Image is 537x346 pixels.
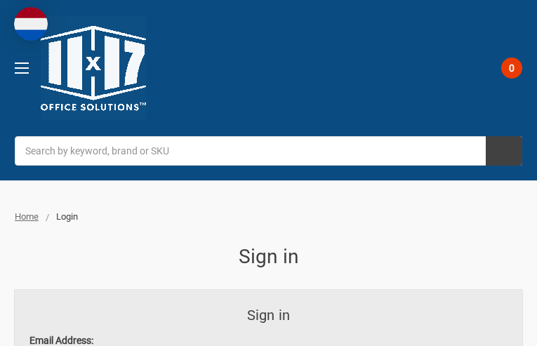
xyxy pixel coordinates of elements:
[15,211,39,222] a: Home
[2,48,41,87] a: Toggle menu
[15,67,29,69] span: Toggle menu
[14,7,48,41] img: duty and tax information for Netherlands
[472,50,522,86] a: 0
[15,136,522,166] input: Search by keyword, brand or SKU
[15,242,522,272] h1: Sign in
[56,211,78,222] span: Login
[501,58,522,79] span: 0
[29,305,508,326] h3: Sign in
[41,15,146,121] img: 11x17.com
